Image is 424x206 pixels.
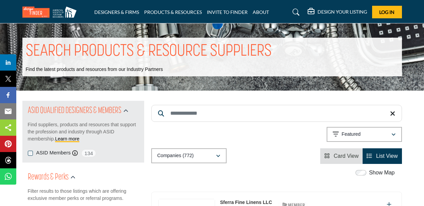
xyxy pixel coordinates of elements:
a: DESIGNERS & FIRMS [94,9,139,15]
a: Search [286,7,304,18]
h1: SEARCH PRODUCTS & RESOURCE SUPPLIERS [26,41,272,62]
span: Log In [379,9,394,15]
button: Log In [372,6,402,18]
input: ASID Members checkbox [28,151,33,156]
span: List View [376,153,398,159]
button: Featured [327,127,402,142]
button: Companies (772) [151,148,227,163]
li: Card View [320,148,363,164]
div: DESIGN YOUR LISTING [308,8,367,16]
h5: DESIGN YOUR LISTING [317,9,367,15]
p: Sferra Fine Linens LLC [220,199,272,206]
span: Card View [334,153,359,159]
a: ABOUT [253,9,269,15]
img: Site Logo [22,6,80,18]
li: List View [363,148,402,164]
input: Search Keyword [151,105,402,122]
a: INVITE TO FINDER [207,9,248,15]
a: View List [367,153,398,159]
a: Learn more [55,136,79,142]
a: PRODUCTS & RESOURCES [144,9,202,15]
label: Show Map [369,169,395,177]
p: Find suppliers, products and resources that support the profession and industry through ASID memb... [28,121,139,143]
a: View Card [324,153,359,159]
span: 134 [81,149,96,157]
label: ASID Members [36,149,71,157]
p: Companies (772) [157,152,194,159]
h2: ASID QUALIFIED DESIGNERS & MEMBERS [28,105,121,117]
a: Sferra Fine Linens LLC [220,200,272,205]
p: Featured [342,131,361,138]
p: Find the latest products and resources from our Industry Partners [26,66,163,73]
p: Filter results to those listings which are offering exclusive member perks or referral programs. [28,188,139,202]
h2: Rewards & Perks [28,171,69,184]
